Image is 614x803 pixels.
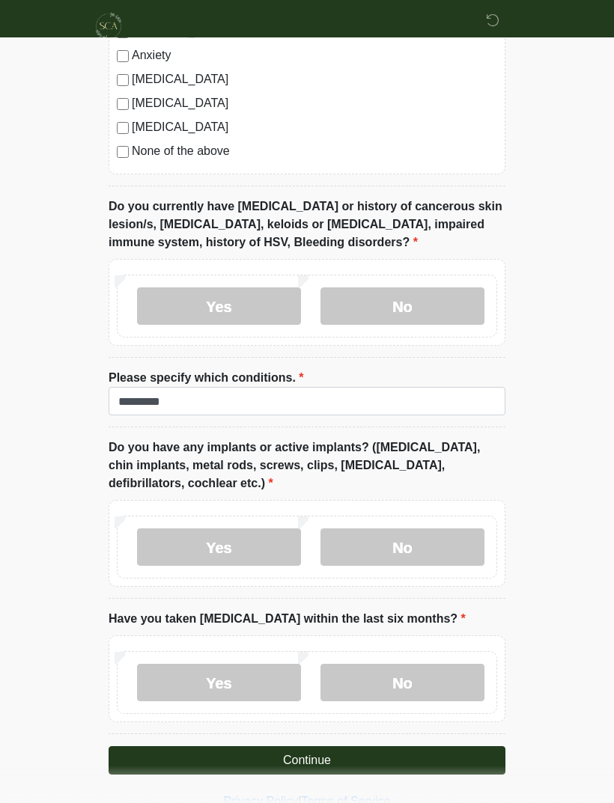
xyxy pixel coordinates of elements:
[109,610,466,628] label: Have you taken [MEDICAL_DATA] within the last six months?
[132,142,497,160] label: None of the above
[109,198,505,251] label: Do you currently have [MEDICAL_DATA] or history of cancerous skin lesion/s, [MEDICAL_DATA], keloi...
[132,94,497,112] label: [MEDICAL_DATA]
[320,287,484,325] label: No
[117,98,129,110] input: [MEDICAL_DATA]
[137,528,301,566] label: Yes
[117,50,129,62] input: Anxiety
[109,369,304,387] label: Please specify which conditions.
[132,46,497,64] label: Anxiety
[117,146,129,158] input: None of the above
[132,70,497,88] label: [MEDICAL_DATA]
[109,439,505,492] label: Do you have any implants or active implants? ([MEDICAL_DATA], chin implants, metal rods, screws, ...
[137,664,301,701] label: Yes
[109,746,505,775] button: Continue
[137,287,301,325] label: Yes
[320,664,484,701] label: No
[117,122,129,134] input: [MEDICAL_DATA]
[94,11,124,41] img: Skinchic Dallas Logo
[117,74,129,86] input: [MEDICAL_DATA]
[132,118,497,136] label: [MEDICAL_DATA]
[320,528,484,566] label: No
